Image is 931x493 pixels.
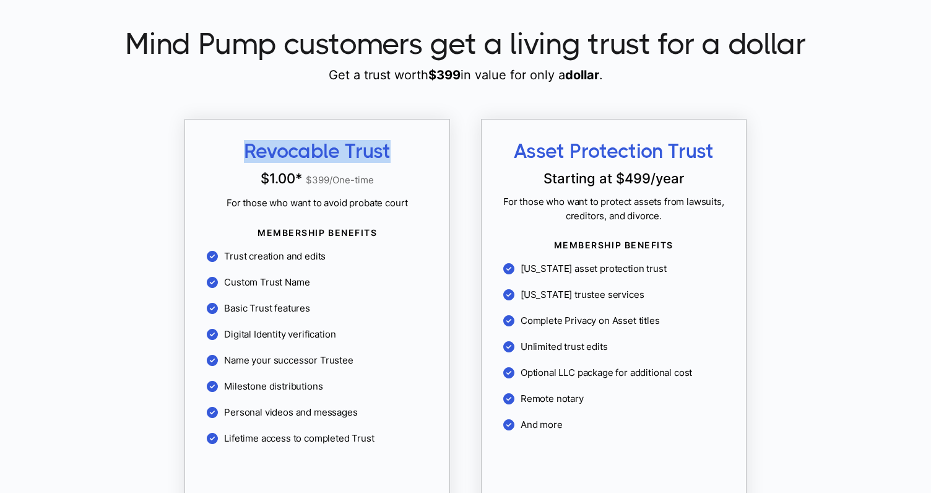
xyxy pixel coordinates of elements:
[207,430,428,447] li: Lifetime access to completed Trust
[207,226,428,239] span: MEMBERSHIP BENEFITS
[64,66,867,84] p: Get a trust worth in value for only a .
[64,25,867,63] span: Mind Pump customers get a living trust for a dollar
[428,68,461,82] b: $ 399
[565,68,599,82] b: dollar
[503,287,724,303] li: [US_STATE] trustee services
[207,274,428,291] li: Custom Trust Name
[503,365,724,382] li: Optional LLC package for additional cost
[503,238,724,251] span: MEMBERSHIP BENEFITS
[503,391,724,408] li: Remote notary
[306,174,374,186] span: $ 399 /One-time
[503,172,724,186] p: Starting at $ 499 /year
[207,172,428,187] p: $1.00 *
[503,339,724,356] li: Unlimited trust edits
[207,352,428,369] li: Name your successor Trustee
[207,300,428,317] li: Basic Trust features
[207,326,428,343] li: Digital Identity verification
[207,196,428,211] span: For those who want to avoid probate court
[503,313,724,329] li: Complete Privacy on Asset titles
[207,141,428,162] span: Revocable Trust
[207,248,428,265] li: Trust creation and edits
[207,404,428,421] li: Personal videos and messages
[503,417,724,434] li: And more
[503,141,724,162] span: Asset Protection Trust
[207,378,428,395] li: Milestone distributions
[503,195,724,223] span: For those who want to protect assets from lawsuits, creditors, and divorce.
[503,261,724,277] li: [US_STATE] asset protection trust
